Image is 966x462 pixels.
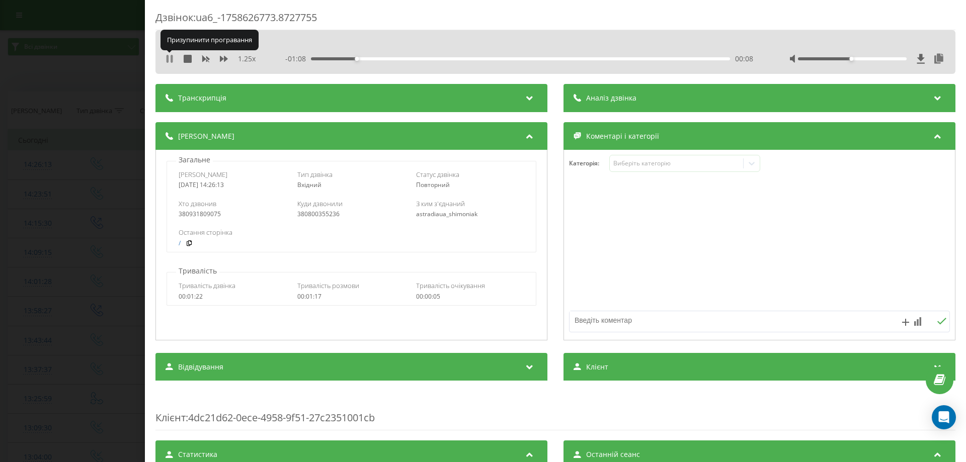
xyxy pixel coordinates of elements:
span: [PERSON_NAME] [179,170,227,179]
div: Accessibility label [355,57,359,61]
p: Тривалість [176,266,219,276]
div: Accessibility label [850,57,854,61]
div: [DATE] 14:26:13 [179,181,287,189]
div: astradiaua_shimoniak [416,211,524,218]
span: Остання сторінка [179,228,232,237]
p: Загальне [176,155,213,165]
span: Тривалість дзвінка [179,281,235,290]
span: 00:08 [735,54,753,64]
div: Дзвінок : ua6_-1758626773.8727755 [155,11,955,30]
div: : 4dc21d62-0ece-4958-9f51-27c2351001cb [155,391,955,430]
span: Останній сеанс [586,449,640,459]
span: Вхідний [297,180,321,189]
div: 380931809075 [179,211,287,218]
a: / [179,240,181,247]
span: Аналіз дзвінка [586,93,636,103]
span: Статистика [178,449,217,459]
span: Повторний [416,180,450,189]
span: Куди дзвонили [297,199,343,208]
span: Клієнт [155,411,186,424]
div: Виберіть категорію [613,159,739,167]
span: Відвідування [178,362,223,372]
div: 380800355236 [297,211,406,218]
span: [PERSON_NAME] [178,131,234,141]
div: 00:01:17 [297,293,406,300]
span: З ким з'єднаний [416,199,465,208]
span: Тривалість очікування [416,281,485,290]
span: Клієнт [586,362,608,372]
span: Транскрипція [178,93,226,103]
span: Тип дзвінка [297,170,333,179]
span: Статус дзвінка [416,170,459,179]
span: Хто дзвонив [179,199,216,208]
span: - 01:08 [285,54,311,64]
div: Open Intercom Messenger [932,405,956,429]
div: 00:01:22 [179,293,287,300]
h4: Категорія : [569,160,609,167]
span: Тривалість розмови [297,281,359,290]
div: 00:00:05 [416,293,524,300]
span: Коментарі і категорії [586,131,659,141]
div: Призупинити програвання [160,30,259,50]
span: 1.25 x [238,54,256,64]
